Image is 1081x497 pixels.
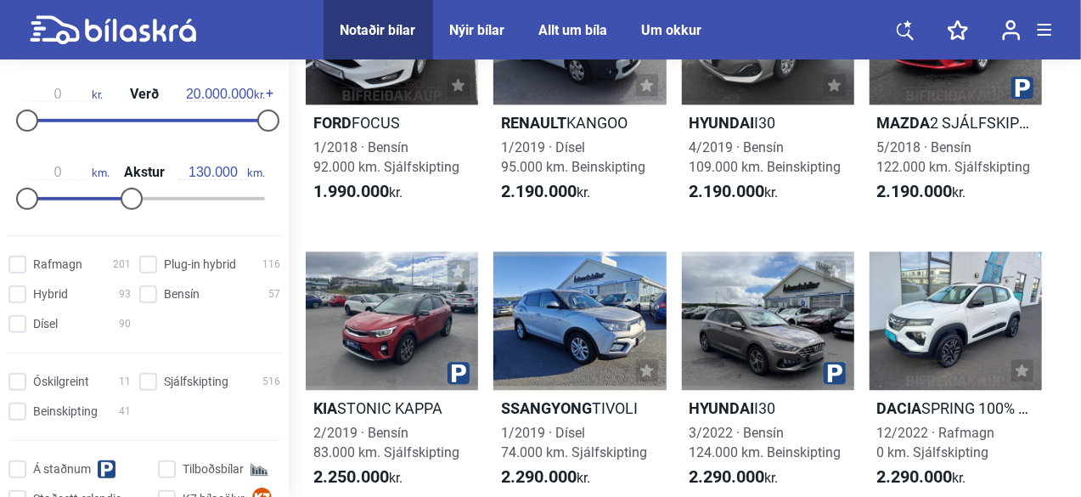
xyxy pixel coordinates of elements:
span: 93 [119,285,131,303]
span: kr. [313,182,403,202]
span: 11 [119,373,131,391]
span: kr. [186,87,265,102]
span: Verð [126,88,163,101]
h2: STONIC KAPPA [306,398,478,418]
span: Á staðnum [33,460,91,478]
span: kr. [501,467,590,488]
img: parking.png [824,362,846,384]
h2: TIVOLI [493,398,666,418]
h2: I30 [682,113,854,133]
b: Kia [313,399,337,417]
span: 4/2019 · Bensín 109.000 km. Beinskipting [690,139,842,175]
span: km. [179,165,265,180]
a: Notaðir bílar [341,22,416,38]
span: Óskilgreint [33,373,89,391]
b: Renault [501,114,566,132]
img: parking.png [1011,76,1033,99]
span: 2/2019 · Bensín 83.000 km. Sjálfskipting [313,425,459,460]
a: Um okkur [642,22,702,38]
b: Mazda [877,114,931,132]
span: 201 [113,256,131,274]
img: parking.png [448,362,470,384]
span: kr. [501,182,590,202]
b: 1.990.000 [313,181,389,201]
span: 90 [119,315,131,333]
b: 2.290.000 [501,466,577,487]
b: 2.190.000 [877,181,953,201]
span: Hybrid [33,285,68,303]
b: 2.250.000 [313,466,389,487]
h2: SPRING 100% RAFMAGN 230 KM DRÆGNI [870,398,1042,418]
h2: FOCUS [306,113,478,133]
span: 1/2019 · Dísel 74.000 km. Sjálfskipting [501,425,647,460]
img: user-login.svg [1002,20,1021,41]
span: 1/2018 · Bensín 92.000 km. Sjálfskipting [313,139,459,175]
span: Rafmagn [33,256,82,274]
b: 2.290.000 [877,466,953,487]
span: kr. [690,182,779,202]
span: 57 [268,285,280,303]
b: 2.290.000 [690,466,765,487]
span: 116 [262,256,280,274]
b: Ssangyong [501,399,592,417]
span: kr. [690,467,779,488]
span: 41 [119,403,131,421]
span: kr. [877,182,966,202]
span: Sjálfskipting [164,373,228,391]
b: 2.190.000 [501,181,577,201]
h2: I30 [682,398,854,418]
h2: 2 SJÁLFSKIPTUR [870,113,1042,133]
h2: KANGOO [493,113,666,133]
span: 1/2019 · Dísel 95.000 km. Beinskipting [501,139,645,175]
span: kr. [313,467,403,488]
span: kr. [877,467,966,488]
a: Allt um bíla [539,22,608,38]
b: Hyundai [690,114,755,132]
span: Dísel [33,315,58,333]
span: 12/2022 · Rafmagn 0 km. Sjálfskipting [877,425,995,460]
span: 5/2018 · Bensín 122.000 km. Sjálfskipting [877,139,1031,175]
span: Bensín [164,285,200,303]
b: 2.190.000 [690,181,765,201]
span: Plug-in hybrid [164,256,236,274]
span: km. [24,165,110,180]
span: kr. [24,87,103,102]
span: Tilboðsbílar [183,460,244,478]
span: Akstur [120,166,169,179]
b: Dacia [877,399,922,417]
b: Ford [313,114,352,132]
span: 516 [262,373,280,391]
b: Hyundai [690,399,755,417]
a: Nýir bílar [450,22,505,38]
span: Beinskipting [33,403,98,421]
span: 3/2022 · Bensín 124.000 km. Beinskipting [690,425,842,460]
